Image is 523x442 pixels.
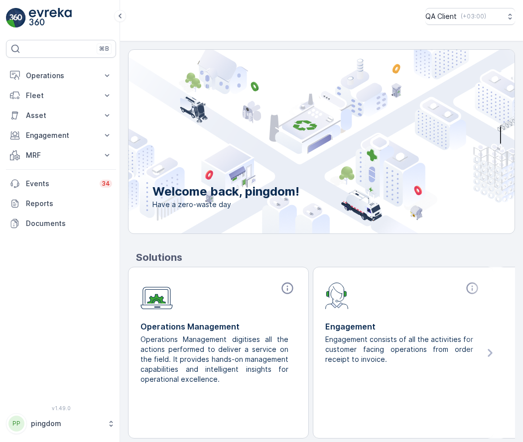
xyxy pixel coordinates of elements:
[136,250,515,265] p: Solutions
[26,71,96,81] p: Operations
[8,416,24,432] div: PP
[31,419,102,429] p: pingdom
[102,180,110,188] p: 34
[26,199,112,209] p: Reports
[29,8,72,28] img: logo_light-DOdMpM7g.png
[6,214,116,233] a: Documents
[6,106,116,125] button: Asset
[325,321,481,332] p: Engagement
[99,45,109,53] p: ⌘B
[140,334,288,384] p: Operations Management digitises all the actions performed to deliver a service on the field. It p...
[140,281,173,310] img: module-icon
[6,174,116,194] a: Events34
[461,12,486,20] p: ( +03:00 )
[26,219,112,228] p: Documents
[26,130,96,140] p: Engagement
[26,179,94,189] p: Events
[152,200,299,210] span: Have a zero-waste day
[26,91,96,101] p: Fleet
[84,50,515,233] img: city illustration
[325,281,349,309] img: module-icon
[325,334,473,364] p: Engagement consists of all the activities for customer facing operations from order receipt to in...
[140,321,296,332] p: Operations Management
[6,8,26,28] img: logo
[6,413,116,434] button: PPpingdom
[152,184,299,200] p: Welcome back, pingdom!
[425,11,457,21] p: QA Client
[425,8,515,25] button: QA Client(+03:00)
[6,125,116,145] button: Engagement
[6,405,116,411] span: v 1.49.0
[26,150,96,160] p: MRF
[6,194,116,214] a: Reports
[26,110,96,120] p: Asset
[6,86,116,106] button: Fleet
[6,145,116,165] button: MRF
[6,66,116,86] button: Operations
